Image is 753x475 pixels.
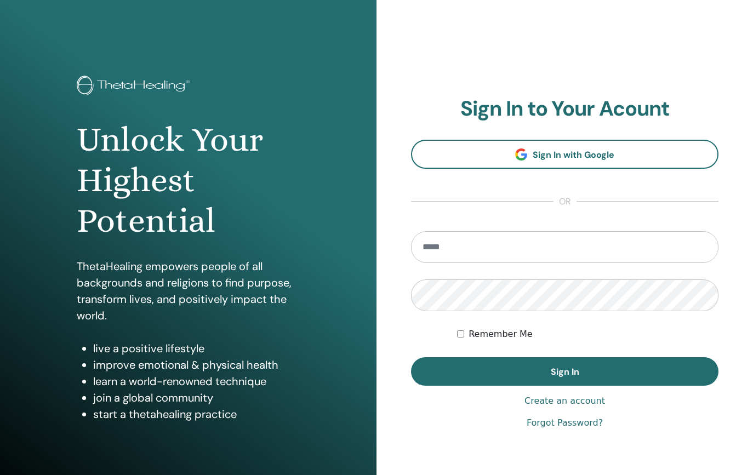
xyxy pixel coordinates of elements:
[533,149,614,161] span: Sign In with Google
[93,390,300,406] li: join a global community
[551,366,579,377] span: Sign In
[524,394,605,408] a: Create an account
[554,195,577,208] span: or
[77,258,300,324] p: ThetaHealing empowers people of all backgrounds and religions to find purpose, transform lives, a...
[457,328,718,341] div: Keep me authenticated indefinitely or until I manually logout
[77,119,300,242] h1: Unlock Your Highest Potential
[411,140,718,169] a: Sign In with Google
[469,328,533,341] label: Remember Me
[93,357,300,373] li: improve emotional & physical health
[527,416,603,430] a: Forgot Password?
[411,96,718,122] h2: Sign In to Your Acount
[93,340,300,357] li: live a positive lifestyle
[93,373,300,390] li: learn a world-renowned technique
[411,357,718,386] button: Sign In
[93,406,300,422] li: start a thetahealing practice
